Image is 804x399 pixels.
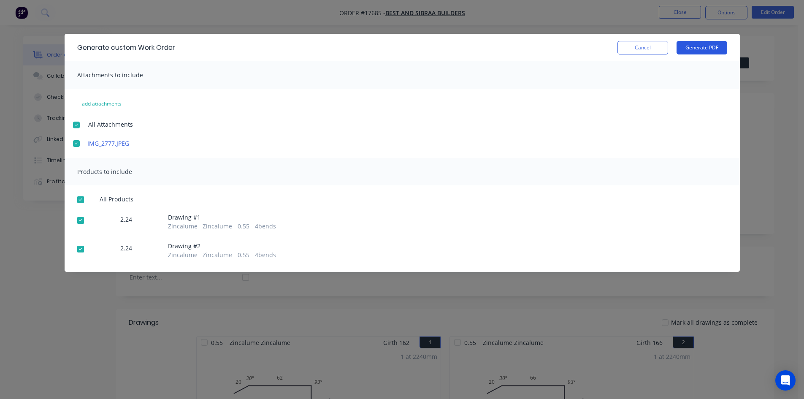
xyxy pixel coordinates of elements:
[77,71,143,79] span: Attachments to include
[73,97,130,111] button: add attachments
[775,370,796,391] div: Open Intercom Messenger
[120,215,132,224] span: 2.24
[87,139,235,148] a: IMG_2777.JPEG
[617,41,668,54] button: Cancel
[255,222,276,231] span: 4 bends
[168,250,198,259] span: Zincalume
[168,222,198,231] span: Zincalume
[77,43,175,53] div: Generate custom Work Order
[677,41,727,54] button: Generate PDF
[238,222,249,231] span: 0.55
[255,250,276,259] span: 4 bends
[100,195,139,204] span: All Products
[238,250,249,259] span: 0.55
[77,168,132,176] span: Products to include
[203,222,232,231] span: Zincalume
[120,244,132,252] span: 2.24
[203,250,232,259] span: Zincalume
[168,213,276,222] span: Drawing # 1
[168,242,276,250] span: Drawing # 2
[88,120,133,129] span: All Attachments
